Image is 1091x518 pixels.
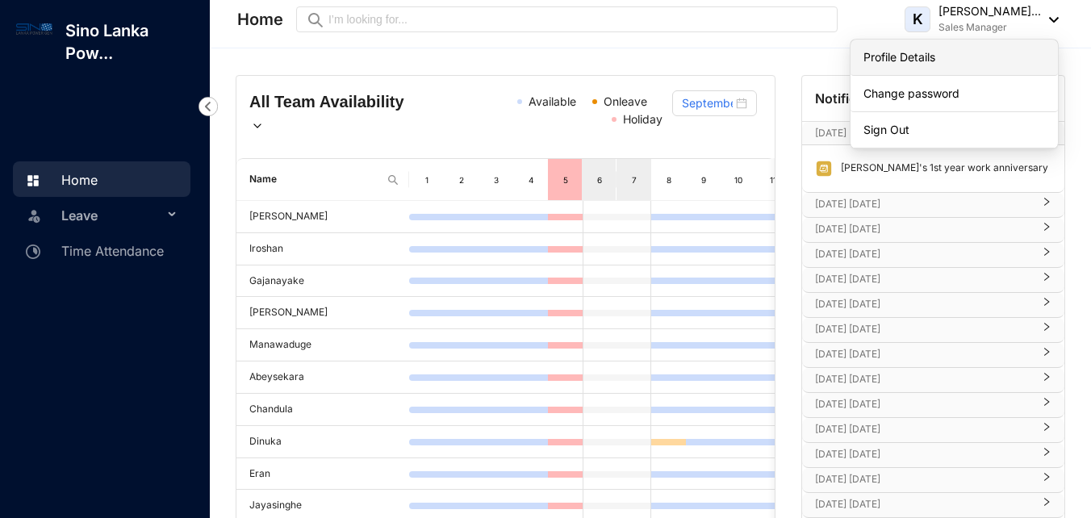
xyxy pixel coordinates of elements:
[237,8,283,31] p: Home
[525,172,538,188] div: 4
[13,161,190,197] li: Home
[21,172,98,188] a: Home
[697,172,711,188] div: 9
[328,10,828,28] input: I’m looking for...
[236,361,409,394] td: Abeysekara
[628,172,642,188] div: 7
[815,246,1032,262] p: [DATE] [DATE]
[593,172,606,188] div: 6
[26,244,40,259] img: time-attendance-unselected.8aad090b53826881fffb.svg
[815,296,1032,312] p: [DATE] [DATE]
[455,172,469,188] div: 2
[558,172,572,188] div: 5
[913,12,923,27] span: K
[815,271,1032,287] p: [DATE] [DATE]
[1042,278,1051,282] span: right
[26,207,42,223] img: leave-unselected.2934df6273408c3f84d9.svg
[1042,353,1051,357] span: right
[833,160,1048,178] p: [PERSON_NAME]'s 1st year work anniversary
[815,321,1032,337] p: [DATE] [DATE]
[938,3,1041,19] p: [PERSON_NAME]...
[420,172,434,188] div: 1
[815,371,1032,387] p: [DATE] [DATE]
[249,172,380,187] span: Name
[815,221,1032,237] p: [DATE] [DATE]
[802,318,1064,342] div: [DATE] [DATE]
[26,173,40,188] img: home.c6720e0a13eba0172344.svg
[13,232,190,268] li: Time Attendance
[802,293,1064,317] div: [DATE] [DATE]
[1042,328,1051,332] span: right
[1042,253,1051,257] span: right
[236,233,409,265] td: Iroshan
[16,19,52,38] img: log
[490,172,504,188] div: 3
[387,173,399,186] img: search.8ce656024d3affaeffe32e5b30621cb7.svg
[1042,453,1051,457] span: right
[1042,303,1051,307] span: right
[815,396,1032,412] p: [DATE] [DATE]
[802,443,1064,467] div: [DATE] [DATE]
[815,496,1032,512] p: [DATE] [DATE]
[802,218,1064,242] div: [DATE] [DATE]
[623,112,663,126] span: Holiday
[802,243,1064,267] div: [DATE] [DATE]
[236,426,409,458] td: Dinuka
[236,458,409,491] td: Eran
[1042,428,1051,432] span: right
[1042,228,1051,232] span: right
[802,268,1064,292] div: [DATE] [DATE]
[802,122,1064,144] div: [DATE] [DATE][DATE]
[732,172,746,188] div: 10
[529,94,576,108] span: Available
[815,89,894,108] p: Notifications
[21,243,164,259] a: Time Attendance
[236,265,409,298] td: Gajanayake
[199,97,218,116] img: nav-icon-left.19a07721e4dec06a274f6d07517f07b7.svg
[938,19,1041,36] p: Sales Manager
[52,19,210,65] p: Sino Lanka Pow...
[604,94,647,108] span: Onleave
[236,297,409,329] td: [PERSON_NAME]
[815,160,833,178] img: anniversary.d4fa1ee0abd6497b2d89d817e415bd57.svg
[61,199,163,232] span: Leave
[767,172,780,188] div: 11
[249,118,265,134] img: dropdown.780994ddfa97fca24b89f58b1de131fa.svg
[1042,478,1051,482] span: right
[815,346,1032,362] p: [DATE] [DATE]
[815,446,1032,462] p: [DATE] [DATE]
[802,493,1064,517] div: [DATE] [DATE]
[802,368,1064,392] div: [DATE] [DATE]
[802,468,1064,492] div: [DATE] [DATE]
[663,172,676,188] div: 8
[236,394,409,426] td: Chandula
[1041,17,1059,23] img: dropdown-black.8e83cc76930a90b1a4fdb6d089b7bf3a.svg
[236,329,409,361] td: Manawaduge
[815,471,1032,487] p: [DATE] [DATE]
[682,94,733,112] input: Select month
[815,196,1032,212] p: [DATE] [DATE]
[249,90,420,136] h4: All Team Availability
[802,343,1064,367] div: [DATE] [DATE]
[802,418,1064,442] div: [DATE] [DATE]
[236,201,409,233] td: [PERSON_NAME]
[1042,378,1051,382] span: right
[1042,203,1051,207] span: right
[815,125,1020,141] p: [DATE] [DATE]
[1042,403,1051,407] span: right
[1042,503,1051,507] span: right
[815,421,1032,437] p: [DATE] [DATE]
[802,193,1064,217] div: [DATE] [DATE]
[802,393,1064,417] div: [DATE] [DATE]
